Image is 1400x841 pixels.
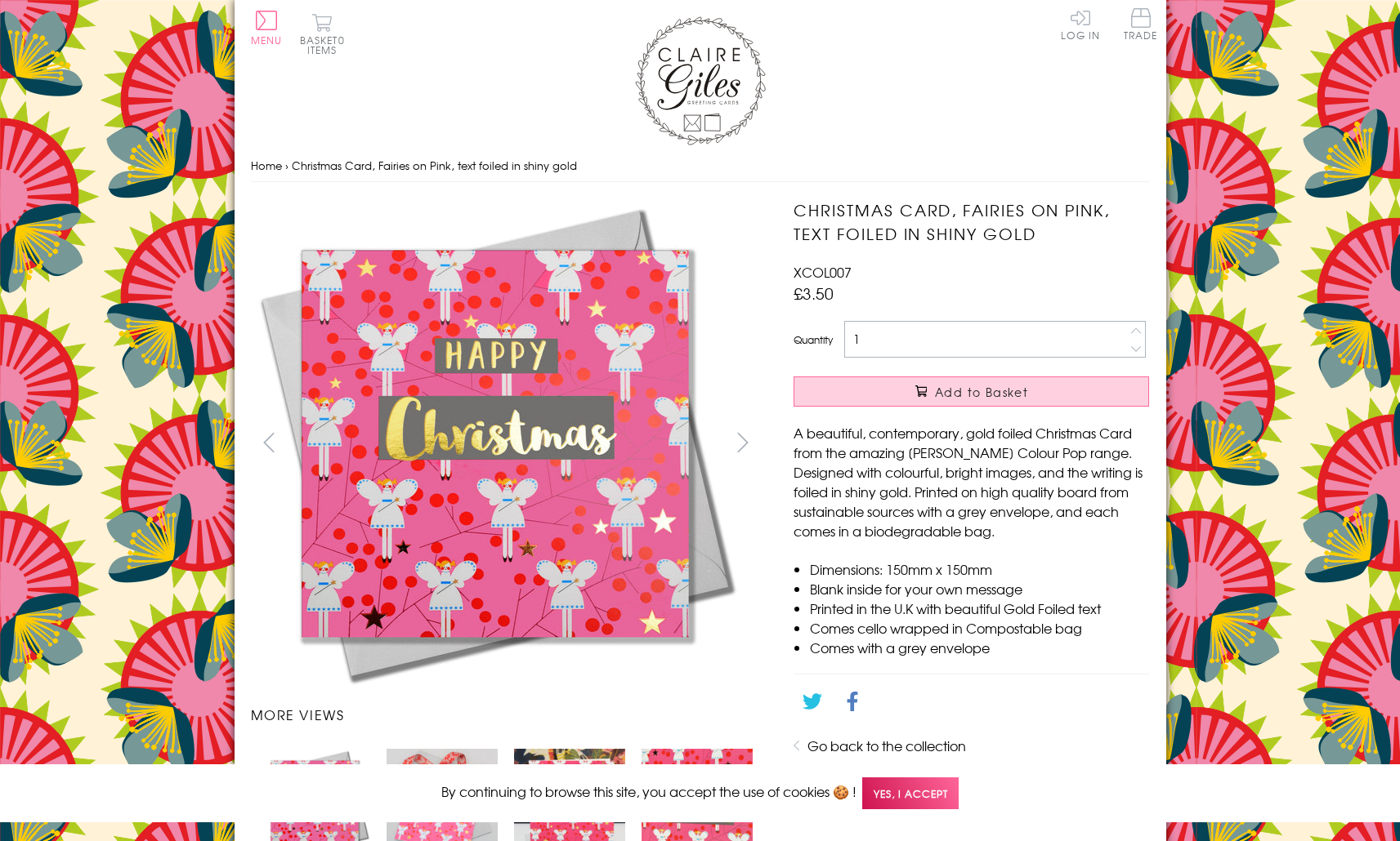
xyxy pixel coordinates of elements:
[251,158,282,173] a: Home
[251,705,762,724] h3: More views
[810,618,1149,638] li: Comes cello wrapped in Compostable bag
[794,198,1149,246] h1: Christmas Card, Fairies on Pink, text foiled in shiny gold
[300,13,345,55] button: Basket0 items
[250,198,740,688] img: Christmas Card, Fairies on Pink, text foiled in shiny gold
[810,559,1149,579] li: Dimensions: 150mm x 150mm
[1124,8,1158,40] span: Trade
[251,424,288,461] button: prev
[1061,8,1100,40] a: Log In
[935,384,1028,400] span: Add to Basket
[1124,8,1158,43] a: Trade
[794,282,834,305] span: £3.50
[794,332,833,347] label: Quantity
[761,198,1251,688] img: Christmas Card, Fairies on Pink, text foiled in shiny gold
[307,33,345,57] span: 0 items
[251,33,283,47] span: Menu
[292,158,577,173] span: Christmas Card, Fairies on Pink, text foiled in shiny gold
[794,376,1149,407] button: Add to Basket
[724,424,761,461] button: next
[794,262,852,282] span: XCOL007
[810,598,1149,618] li: Printed in the U.K with beautiful Gold Foiled text
[635,16,766,145] img: Claire Giles Greetings Cards
[807,736,966,755] a: Go back to the collection
[862,777,959,809] span: Yes, I accept
[285,158,288,173] span: ›
[810,579,1149,598] li: Blank inside for your own message
[810,638,1149,657] li: Comes with a grey envelope
[251,149,1150,183] nav: breadcrumbs
[251,11,283,45] button: Menu
[794,423,1149,541] p: A beautiful, contemporary, gold foiled Christmas Card from the amazing [PERSON_NAME] Colour Pop r...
